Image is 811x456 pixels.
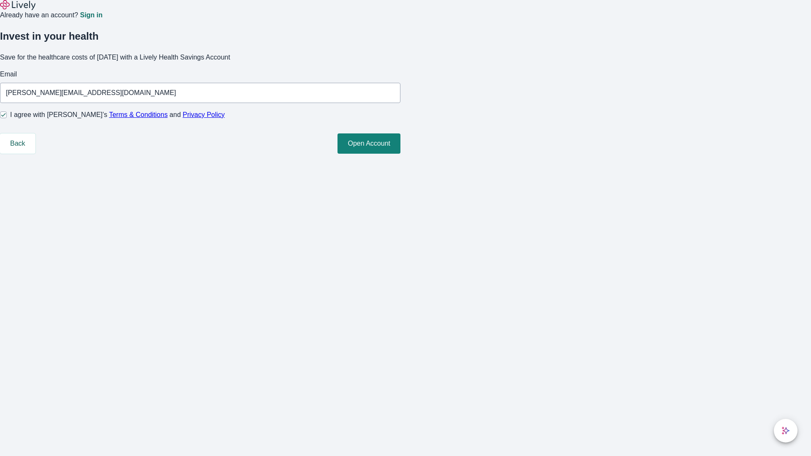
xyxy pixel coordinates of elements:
button: chat [774,419,797,442]
button: Open Account [337,133,400,154]
a: Privacy Policy [183,111,225,118]
a: Sign in [80,12,102,19]
a: Terms & Conditions [109,111,168,118]
svg: Lively AI Assistant [781,426,790,435]
span: I agree with [PERSON_NAME]’s and [10,110,225,120]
